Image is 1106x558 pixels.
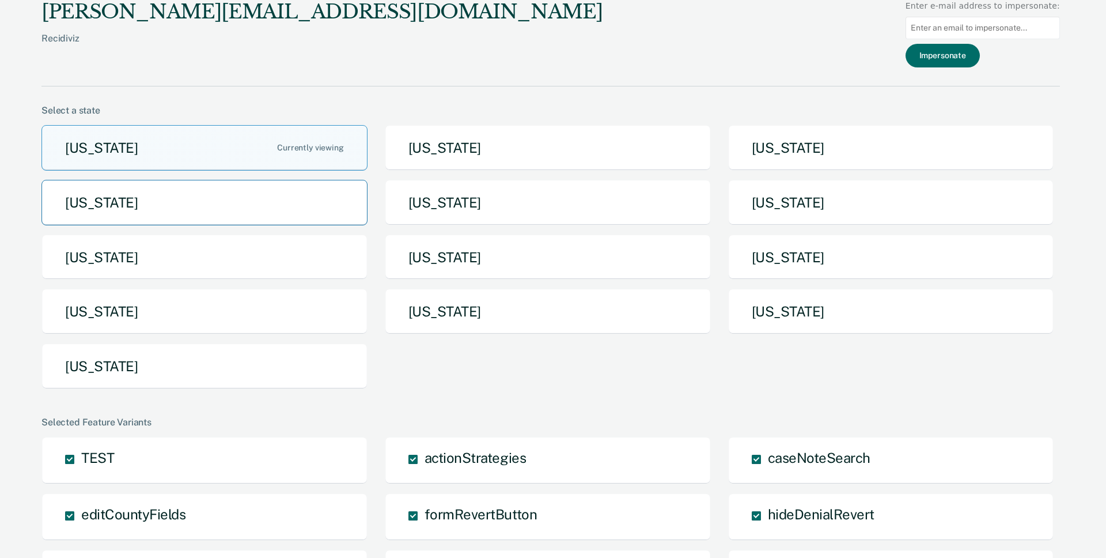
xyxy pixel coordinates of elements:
button: [US_STATE] [385,180,711,225]
span: formRevertButton [425,506,537,522]
button: [US_STATE] [41,344,368,389]
button: [US_STATE] [41,180,368,225]
button: [US_STATE] [41,289,368,334]
span: editCountyFields [81,506,185,522]
div: Select a state [41,105,1060,116]
button: Impersonate [906,44,980,67]
span: TEST [81,450,114,466]
button: [US_STATE] [385,289,711,334]
span: actionStrategies [425,450,526,466]
button: [US_STATE] [728,235,1054,280]
button: [US_STATE] [385,125,711,171]
button: [US_STATE] [41,235,368,280]
div: Recidiviz [41,33,603,62]
button: [US_STATE] [728,289,1054,334]
button: [US_STATE] [385,235,711,280]
button: [US_STATE] [41,125,368,171]
button: [US_STATE] [728,180,1054,225]
span: hideDenialRevert [768,506,874,522]
input: Enter an email to impersonate... [906,17,1060,39]
button: [US_STATE] [728,125,1054,171]
div: Selected Feature Variants [41,417,1060,428]
span: caseNoteSearch [768,450,870,466]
